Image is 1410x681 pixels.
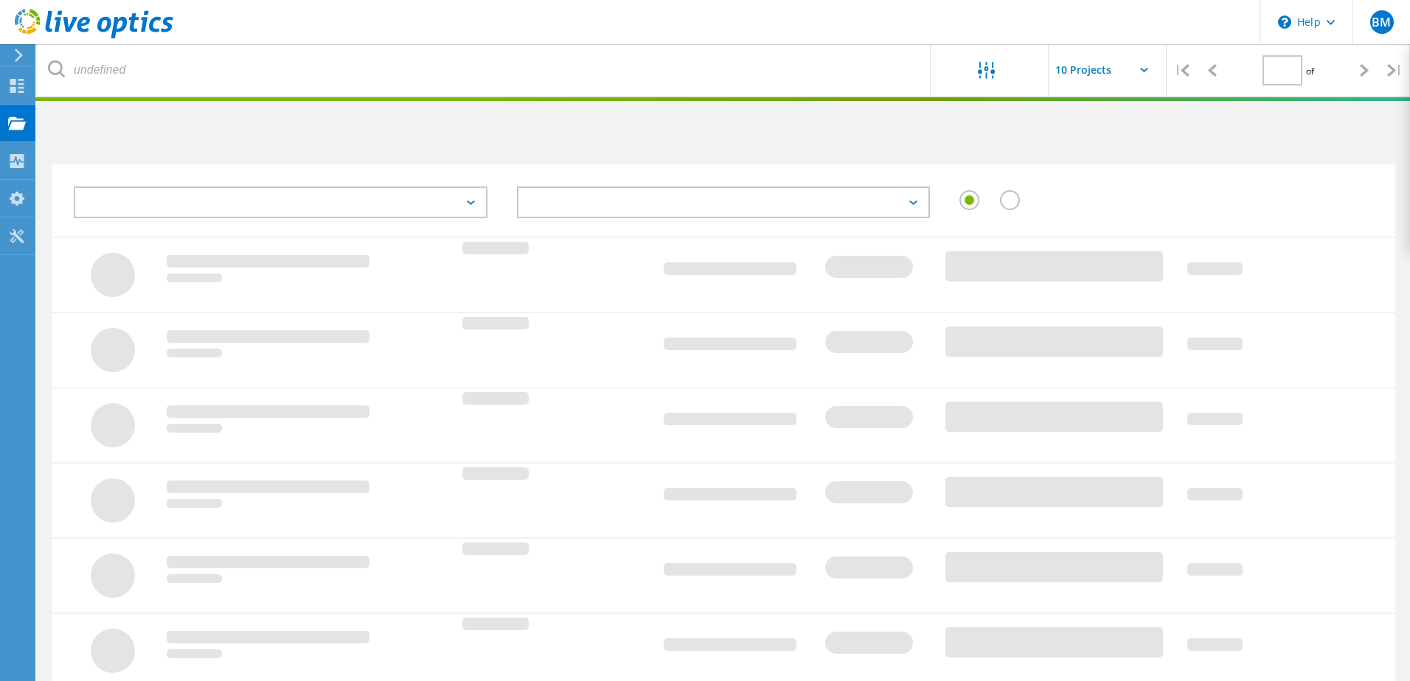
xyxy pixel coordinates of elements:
[1306,65,1314,77] span: of
[1380,44,1410,97] div: |
[37,44,931,96] input: undefined
[1278,15,1291,29] svg: \n
[1372,16,1391,28] span: BM
[15,31,173,41] a: Live Optics Dashboard
[1167,44,1197,97] div: |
